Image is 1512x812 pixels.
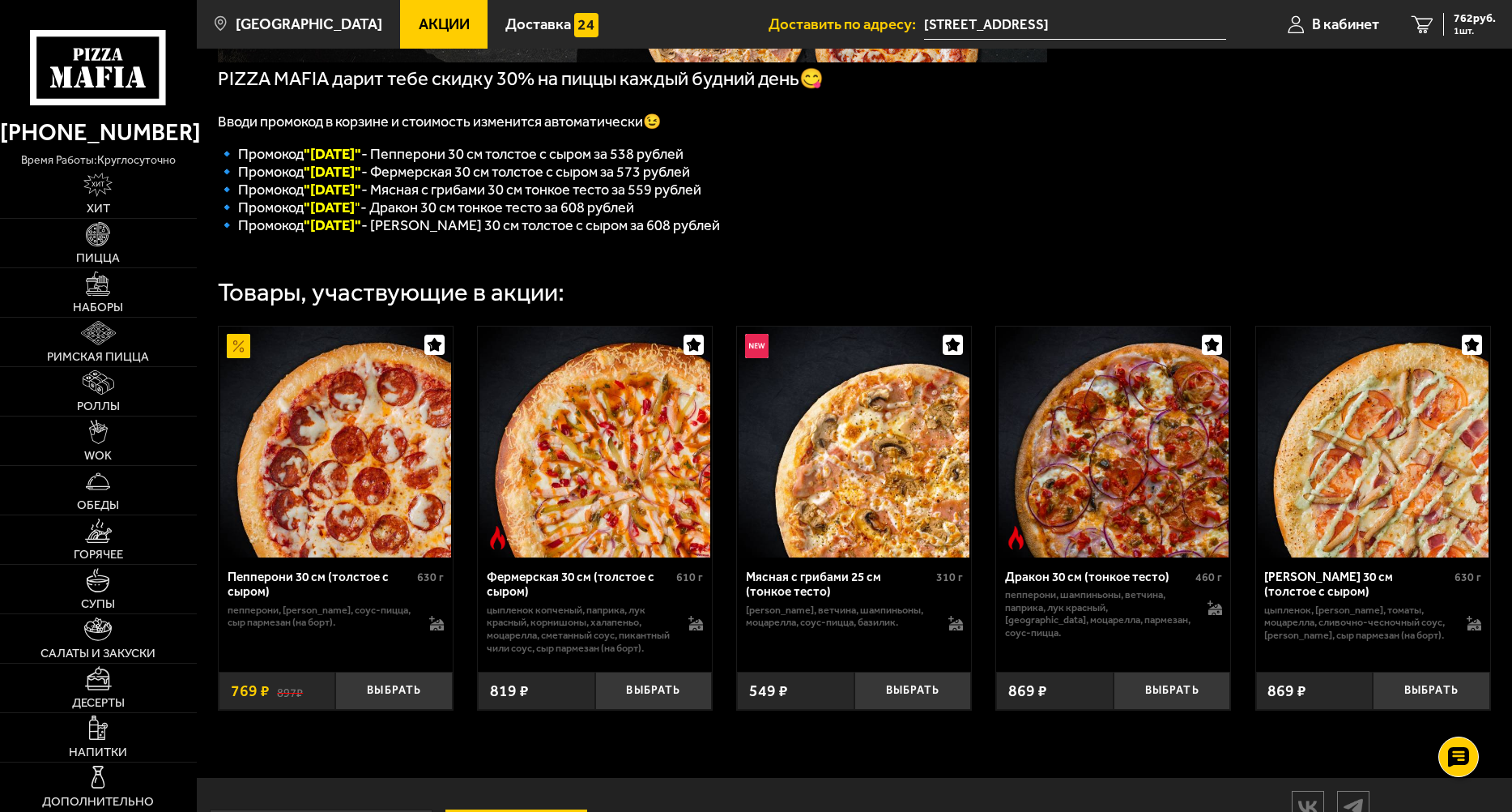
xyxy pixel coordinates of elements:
s: 897 ₽ [277,683,303,699]
span: Обеды [77,499,119,511]
span: WOK [84,450,112,462]
span: Наборы [73,301,123,314]
font: "[DATE]" [304,181,361,199]
span: 460 г [1195,571,1222,584]
img: Пепперони 30 см (толстое с сыром) [220,327,451,558]
div: Мясная с грибами 25 см (тонкое тесто) [746,570,932,600]
span: Супы [81,598,115,610]
span: Роллы [77,400,120,412]
button: Выбрать [595,672,713,711]
div: Дракон 30 см (тонкое тесто) [1005,570,1191,585]
span: Хит [87,203,110,215]
span: Вводи промокод в корзине и стоимость изменится автоматически😉 [218,113,661,130]
a: НовинкаМясная с грибами 25 см (тонкое тесто) [737,327,971,558]
img: Акционный [227,334,250,357]
a: Острое блюдоФермерская 30 см (толстое с сыром) [478,327,712,558]
a: Острое блюдоДракон 30 см (тонкое тесто) [996,327,1230,558]
p: пепперони, шампиньоны, ветчина, паприка, лук красный, [GEOGRAPHIC_DATA], моцарелла, пармезан, соу... [1005,588,1191,639]
span: 🔹 Промокод - Пепперони 30 см толстое с сыром за 538 рублей [218,145,684,163]
div: Пепперони 30 см (толстое с сыром) [228,570,414,600]
font: "[DATE]" [304,163,361,181]
span: 🔹 Промокод - Дракон 30 см тонкое тесто за 608 рублей [218,199,634,216]
button: Выбрать [1373,672,1490,711]
img: Мясная с грибами 25 см (тонкое тесто) [739,327,969,558]
span: 769 ₽ [231,682,270,700]
span: 1 шт. [1454,26,1496,36]
a: Чикен Ранч 30 см (толстое с сыром) [1256,327,1490,558]
span: Римская пицца [47,351,149,363]
span: 🔹 Промокод - Мясная с грибами 30 см тонкое тесто за 559 рублей [218,181,701,199]
span: Акции [419,17,470,32]
div: Фермерская 30 см (толстое с сыром) [487,570,673,600]
font: "[DATE]" [304,216,361,234]
img: Дракон 30 см (тонкое тесто) [999,327,1229,558]
p: пепперони, [PERSON_NAME], соус-пицца, сыр пармезан (на борт). [228,604,414,629]
span: PIZZA MAFIA дарит тебе скидку 30% на пиццы каждый будний день😋 [218,67,824,90]
img: Новинка [745,334,769,357]
img: Острое блюдо [486,526,509,549]
span: Напитки [69,746,127,759]
span: Дополнительно [42,796,154,808]
img: 15daf4d41897b9f0e9f617042186c801.svg [574,13,598,36]
span: В кабинет [1312,17,1379,32]
span: 310 г [936,571,963,584]
span: Пицца [76,252,120,264]
img: Острое блюдо [1004,526,1028,549]
span: Доставить по адресу: [769,17,924,32]
span: [GEOGRAPHIC_DATA] [236,17,382,32]
span: 630 г [417,571,444,584]
font: "[DATE]" [304,145,361,163]
img: Чикен Ранч 30 см (толстое с сыром) [1258,327,1489,558]
b: "[DATE] [304,199,355,216]
span: 869 ₽ [1008,682,1047,700]
span: Доставка [505,17,571,32]
input: Ваш адрес доставки [924,10,1226,40]
span: Салаты и закуски [40,647,155,660]
font: " [304,199,360,216]
span: 762 руб. [1454,13,1496,24]
span: 630 г [1455,571,1481,584]
span: Десерты [72,697,125,709]
span: 🔹 Промокод - [PERSON_NAME] 30 см толстое с сыром за 608 рублей [218,216,720,234]
button: Выбрать [854,672,972,711]
span: 819 ₽ [490,682,529,700]
span: 🔹 Промокод - Фермерская 30 см толстое с сыром за 573 рублей [218,163,690,181]
p: цыпленок, [PERSON_NAME], томаты, моцарелла, сливочно-чесночный соус, [PERSON_NAME], сыр пармезан ... [1264,604,1450,642]
button: Выбрать [335,672,453,711]
p: цыпленок копченый, паприка, лук красный, корнишоны, халапеньо, моцарелла, сметанный соус, пикантн... [487,604,673,654]
a: АкционныйПепперони 30 см (толстое с сыром) [219,327,453,558]
div: Товары, участвующие в акции: [218,280,564,305]
span: 869 ₽ [1267,682,1306,700]
button: Выбрать [1114,672,1231,711]
div: [PERSON_NAME] 30 см (толстое с сыром) [1264,570,1450,600]
img: Фермерская 30 см (толстое с сыром) [479,327,710,558]
p: [PERSON_NAME], ветчина, шампиньоны, моцарелла, соус-пицца, базилик. [746,604,932,629]
span: Горячее [74,549,123,561]
span: 549 ₽ [749,682,788,700]
span: 610 г [676,571,703,584]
